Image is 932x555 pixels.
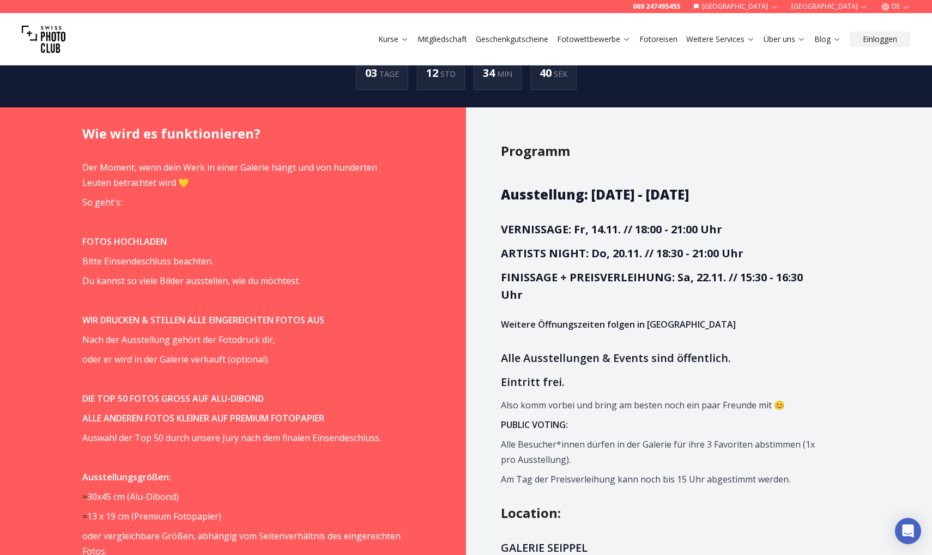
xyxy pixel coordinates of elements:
strong: DIE TOP 50 FOTOS GROSS AUF ALU-DIBOND [82,393,264,405]
span: MIN [497,69,512,79]
button: Über uns [759,32,810,47]
a: Mitgliedschaft [417,34,467,45]
p: So geht's: [82,195,401,210]
a: Kurse [378,34,409,45]
button: Einloggen [850,32,910,47]
button: Weitere Services [682,32,759,47]
span: 12 [426,65,440,80]
button: Kurse [374,32,413,47]
h2: Location : [501,504,850,522]
strong: FOTOS HOCHLADEN [82,236,167,248]
span: SEK [554,69,567,79]
button: Fotowettbewerbe [553,32,635,47]
p: Premium Fotopapier) [82,509,401,524]
span: Alu-Dibond) [130,491,179,503]
strong: Ausstellung: [DATE] - [DATE] [501,185,689,203]
span: ≈ [82,510,87,522]
p: Alle Besucher*innen dürfen in der Galerie für ihre 3 Favoriten abstimmen (1x pro Ausstellung). [501,437,820,467]
a: 069 247495455 [633,2,680,11]
span: Also komm vorbei und bring am besten noch ein paar Freunde mit 😊 [501,399,785,411]
span: 03 [365,65,379,80]
a: Blog [814,34,841,45]
span: oder er wird in der Galerie verkauft (optional). [82,353,269,365]
span: Auswahl der Top 50 durch unsere Jury nach dem finalen Einsendeschluss. [82,432,381,444]
a: Über uns [764,34,806,45]
button: Fotoreisen [635,32,682,47]
h2: Wie wird es funktionieren? [82,125,431,142]
p: 30x45 cm ( [82,489,401,504]
span: Bitte Einsendeschluss beachten. [82,255,213,267]
strong: Weitere Öffnungszeiten folgen in [GEOGRAPHIC_DATA] [501,318,736,330]
span: Du kannst so viele Bilder ausstellen, wie du möchtest. [82,275,300,287]
a: Weitere Services [686,34,755,45]
span: TAGE [379,69,399,79]
strong: WIR DRUCKEN & STELLEN ALLE EINGEREICHTEN FOTOS AUS [82,314,324,326]
strong: FINISSAGE + PREISVERLEIHUNG: Sa, 22.11. // 15:30 - 16:30 Uhr [501,270,803,302]
strong: ARTISTS NIGHT: Do, 20.11. // 18:30 - 21:00 Uhr [501,246,743,261]
a: Geschenkgutscheine [476,34,548,45]
strong: PUBLIC VOTING: [501,419,568,431]
p: Der Moment, wenn dein Werk in einer Galerie hängt und von hunderten Leuten betrachtet wird 💛 [82,160,401,190]
button: Mitgliedschaft [413,32,471,47]
strong: VERNISSAGE: Fr, 14.11. // 18:00 - 21:00 Uhr [501,222,722,237]
p: Am Tag der Preisverleihung kann noch bis 15 Uhr abgestimmt werden. [501,472,820,487]
span: 34 [483,65,497,80]
button: Blog [810,32,845,47]
span: Alle Ausstellungen & Events sind öffentlich. [501,351,731,365]
span: ≈ [82,491,87,503]
h2: Programm [501,142,850,160]
span: Eintritt frei. [501,375,565,389]
a: Fotowettbewerbe [557,34,631,45]
div: Open Intercom Messenger [895,518,921,544]
a: Fotoreisen [639,34,677,45]
span: 40 [540,65,554,80]
img: Swiss photo club [22,17,65,61]
button: Geschenkgutscheine [471,32,553,47]
span: Nach der Ausstellung gehört der Fotodruck dir, [82,334,275,346]
span: 13 x 19 cm ( [87,510,134,522]
strong: Ausstellungsgrößen: [82,471,171,483]
strong: ALLE ANDEREN FOTOS KLEINER AUF PREMIUM FOTOPAPIER [82,412,324,424]
span: STD [440,69,456,79]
